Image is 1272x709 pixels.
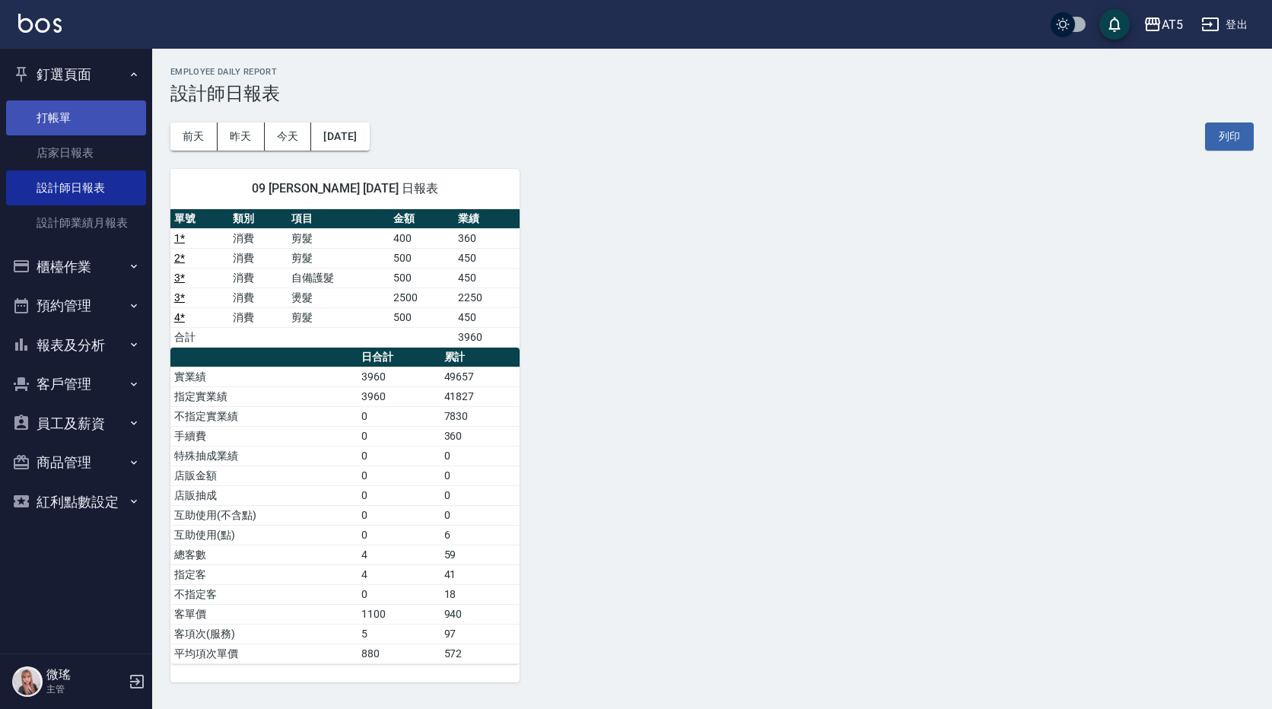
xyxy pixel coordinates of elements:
a: 打帳單 [6,100,146,135]
td: 消費 [229,228,288,248]
td: 0 [358,446,440,466]
button: 紅利點數設定 [6,482,146,522]
td: 0 [358,485,440,505]
span: 09 [PERSON_NAME] [DATE] 日報表 [189,181,501,196]
button: 預約管理 [6,286,146,326]
button: 前天 [170,122,218,151]
td: 450 [454,248,519,268]
td: 4 [358,564,440,584]
td: 0 [440,505,520,525]
td: 360 [454,228,519,248]
h3: 設計師日報表 [170,83,1254,104]
button: save [1099,9,1130,40]
td: 18 [440,584,520,604]
td: 店販抽成 [170,485,358,505]
div: AT5 [1162,15,1183,34]
td: 940 [440,604,520,624]
th: 單號 [170,209,229,229]
h5: 微瑤 [46,667,124,682]
p: 主管 [46,682,124,696]
button: 員工及薪資 [6,404,146,444]
img: Logo [18,14,62,33]
td: 實業績 [170,367,358,386]
a: 設計師業績月報表 [6,205,146,240]
td: 49657 [440,367,520,386]
th: 累計 [440,348,520,367]
td: 0 [358,466,440,485]
td: 0 [440,485,520,505]
table: a dense table [170,209,520,348]
td: 店販金額 [170,466,358,485]
td: 2250 [454,288,519,307]
td: 4 [358,545,440,564]
td: 400 [390,228,454,248]
button: [DATE] [311,122,369,151]
td: 59 [440,545,520,564]
td: 41827 [440,386,520,406]
td: 3960 [358,367,440,386]
td: 消費 [229,288,288,307]
td: 450 [454,307,519,327]
th: 金額 [390,209,454,229]
button: 報表及分析 [6,326,146,365]
td: 500 [390,307,454,327]
td: 450 [454,268,519,288]
td: 2500 [390,288,454,307]
th: 項目 [288,209,390,229]
td: 880 [358,644,440,663]
td: 0 [440,446,520,466]
th: 類別 [229,209,288,229]
button: 昨天 [218,122,265,151]
td: 消費 [229,268,288,288]
td: 剪髮 [288,228,390,248]
button: AT5 [1137,9,1189,40]
td: 3960 [358,386,440,406]
td: 手續費 [170,426,358,446]
td: 0 [358,584,440,604]
td: 6 [440,525,520,545]
button: 登出 [1195,11,1254,39]
td: 合計 [170,327,229,347]
td: 0 [358,525,440,545]
td: 客單價 [170,604,358,624]
td: 剪髮 [288,307,390,327]
table: a dense table [170,348,520,664]
a: 設計師日報表 [6,170,146,205]
button: 商品管理 [6,443,146,482]
td: 剪髮 [288,248,390,268]
td: 5 [358,624,440,644]
td: 不指定客 [170,584,358,604]
td: 0 [358,406,440,426]
button: 櫃檯作業 [6,247,146,287]
td: 自備護髮 [288,268,390,288]
td: 指定客 [170,564,358,584]
td: 指定實業績 [170,386,358,406]
td: 97 [440,624,520,644]
td: 500 [390,268,454,288]
td: 0 [358,505,440,525]
button: 客戶管理 [6,364,146,404]
td: 燙髮 [288,288,390,307]
td: 0 [358,426,440,446]
a: 店家日報表 [6,135,146,170]
td: 7830 [440,406,520,426]
button: 釘選頁面 [6,55,146,94]
td: 總客數 [170,545,358,564]
td: 不指定實業績 [170,406,358,426]
td: 360 [440,426,520,446]
td: 3960 [454,327,519,347]
td: 特殊抽成業績 [170,446,358,466]
td: 41 [440,564,520,584]
h2: Employee Daily Report [170,67,1254,77]
td: 互助使用(點) [170,525,358,545]
button: 列印 [1205,122,1254,151]
td: 消費 [229,307,288,327]
th: 業績 [454,209,519,229]
td: 500 [390,248,454,268]
td: 消費 [229,248,288,268]
button: 今天 [265,122,312,151]
th: 日合計 [358,348,440,367]
img: Person [12,666,43,697]
td: 0 [440,466,520,485]
td: 互助使用(不含點) [170,505,358,525]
